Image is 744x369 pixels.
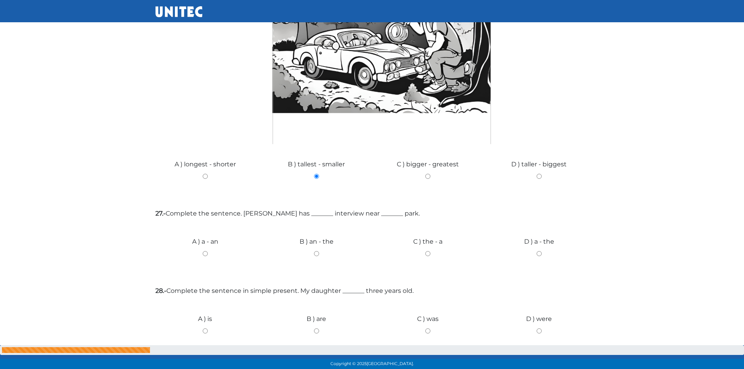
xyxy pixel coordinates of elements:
[288,160,345,169] label: B ) tallest - smaller
[397,160,459,169] label: C ) bigger - greatest
[524,237,554,246] label: D ) a - the
[367,361,414,366] span: [GEOGRAPHIC_DATA].
[413,237,442,246] label: C ) the - a
[198,314,212,324] label: A ) is
[300,237,334,246] label: B ) an - the
[155,209,589,218] label: Complete the sentence. [PERSON_NAME] has _______ interview near _______ park.
[155,6,202,17] img: UNITEC
[526,314,552,324] label: D ) were
[192,237,218,246] label: A ) a - an
[175,160,236,169] label: A ) longest - shorter
[511,160,567,169] label: D ) taller - biggest
[155,286,589,296] label: Complete the sentence in simple present. My daughter _______ three years old.
[417,314,439,324] label: C ) was
[155,210,166,217] strong: 27.-
[307,314,326,324] label: B ) are
[155,287,166,294] strong: 28.-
